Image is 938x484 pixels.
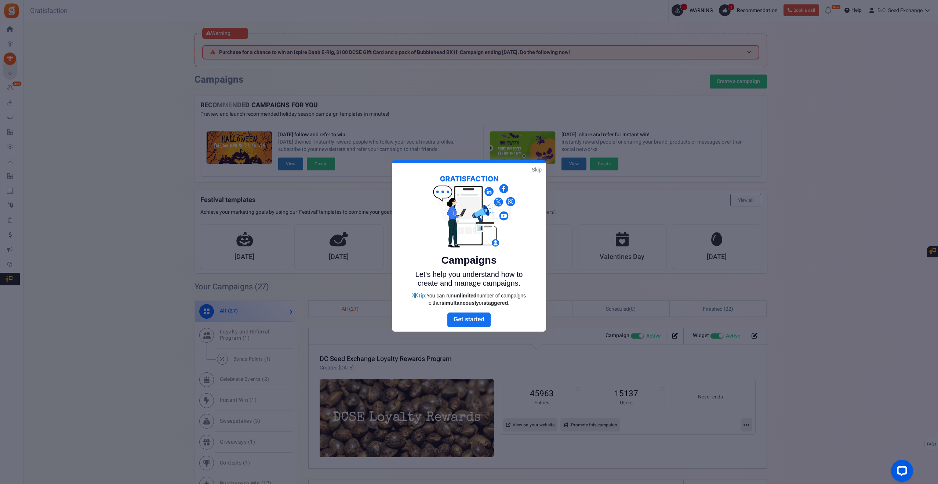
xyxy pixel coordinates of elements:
a: Skip [532,166,542,173]
strong: staggered [483,300,508,306]
p: Let's help you understand how to create and manage campaigns. [408,270,530,288]
span: You can run number of campaigns either or . [426,293,526,306]
strong: simultaneously [441,300,479,306]
strong: unlimited [454,293,476,299]
a: Next [447,313,491,327]
div: Tip: [408,292,530,307]
h5: Campaigns [408,254,530,266]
